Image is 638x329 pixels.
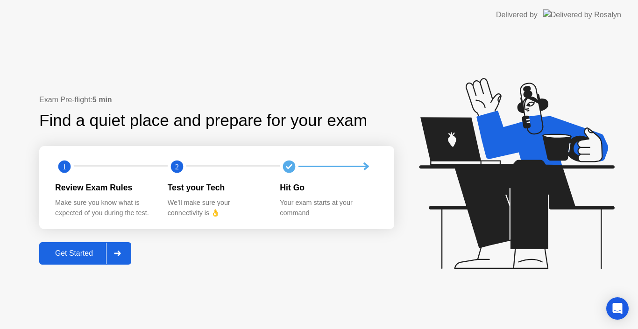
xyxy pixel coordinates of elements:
[42,249,106,258] div: Get Started
[280,182,377,194] div: Hit Go
[39,242,131,265] button: Get Started
[606,297,629,320] div: Open Intercom Messenger
[175,162,179,171] text: 2
[63,162,66,171] text: 1
[55,182,153,194] div: Review Exam Rules
[280,198,377,218] div: Your exam starts at your command
[92,96,112,104] b: 5 min
[39,94,394,105] div: Exam Pre-flight:
[168,198,265,218] div: We’ll make sure your connectivity is 👌
[55,198,153,218] div: Make sure you know what is expected of you during the test.
[496,9,538,21] div: Delivered by
[543,9,621,20] img: Delivered by Rosalyn
[168,182,265,194] div: Test your Tech
[39,108,369,133] div: Find a quiet place and prepare for your exam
